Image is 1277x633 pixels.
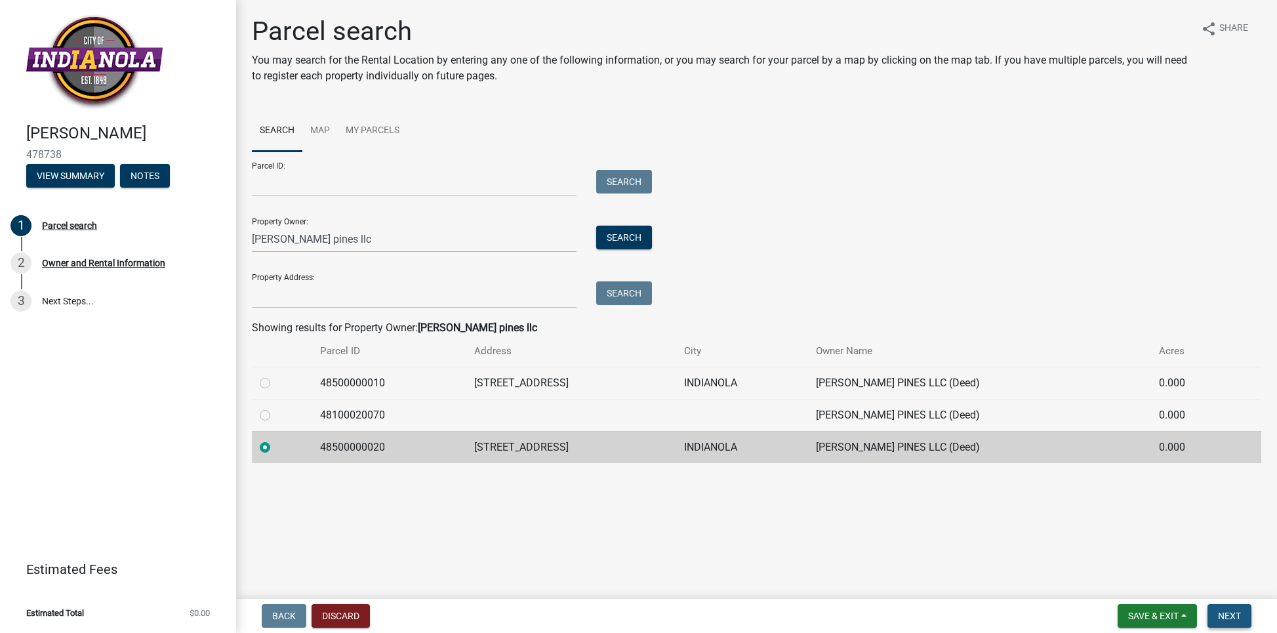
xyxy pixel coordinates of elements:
[1190,16,1259,41] button: shareShare
[252,110,302,152] a: Search
[1218,611,1241,621] span: Next
[252,16,1190,47] h1: Parcel search
[42,258,165,268] div: Owner and Rental Information
[676,367,807,399] td: INDIANOLA
[302,110,338,152] a: Map
[10,215,31,236] div: 1
[338,110,407,152] a: My Parcels
[808,336,1151,367] th: Owner Name
[272,611,296,621] span: Back
[10,556,215,582] a: Estimated Fees
[312,336,466,367] th: Parcel ID
[1219,21,1248,37] span: Share
[676,431,807,463] td: INDIANOLA
[312,367,466,399] td: 48500000010
[252,320,1261,336] div: Showing results for Property Owner:
[596,170,652,194] button: Search
[10,291,31,312] div: 3
[466,431,677,463] td: [STREET_ADDRESS]
[26,609,84,617] span: Estimated Total
[26,164,115,188] button: View Summary
[262,604,306,628] button: Back
[808,399,1151,431] td: [PERSON_NAME] PINES LLC (Deed)
[26,148,210,161] span: 478738
[1151,336,1231,367] th: Acres
[808,367,1151,399] td: [PERSON_NAME] PINES LLC (Deed)
[10,253,31,274] div: 2
[190,609,210,617] span: $0.00
[1201,21,1217,37] i: share
[1207,604,1251,628] button: Next
[26,14,163,110] img: City of Indianola, Iowa
[120,164,170,188] button: Notes
[26,171,115,182] wm-modal-confirm: Summary
[42,221,97,230] div: Parcel search
[808,431,1151,463] td: [PERSON_NAME] PINES LLC (Deed)
[312,431,466,463] td: 48500000020
[466,336,677,367] th: Address
[120,171,170,182] wm-modal-confirm: Notes
[466,367,677,399] td: [STREET_ADDRESS]
[1128,611,1179,621] span: Save & Exit
[596,281,652,305] button: Search
[676,336,807,367] th: City
[1151,399,1231,431] td: 0.000
[1118,604,1197,628] button: Save & Exit
[312,399,466,431] td: 48100020070
[596,226,652,249] button: Search
[312,604,370,628] button: Discard
[26,124,226,143] h4: [PERSON_NAME]
[1151,367,1231,399] td: 0.000
[252,52,1190,84] p: You may search for the Rental Location by entering any one of the following information, or you m...
[1151,431,1231,463] td: 0.000
[418,321,537,334] strong: [PERSON_NAME] pines llc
